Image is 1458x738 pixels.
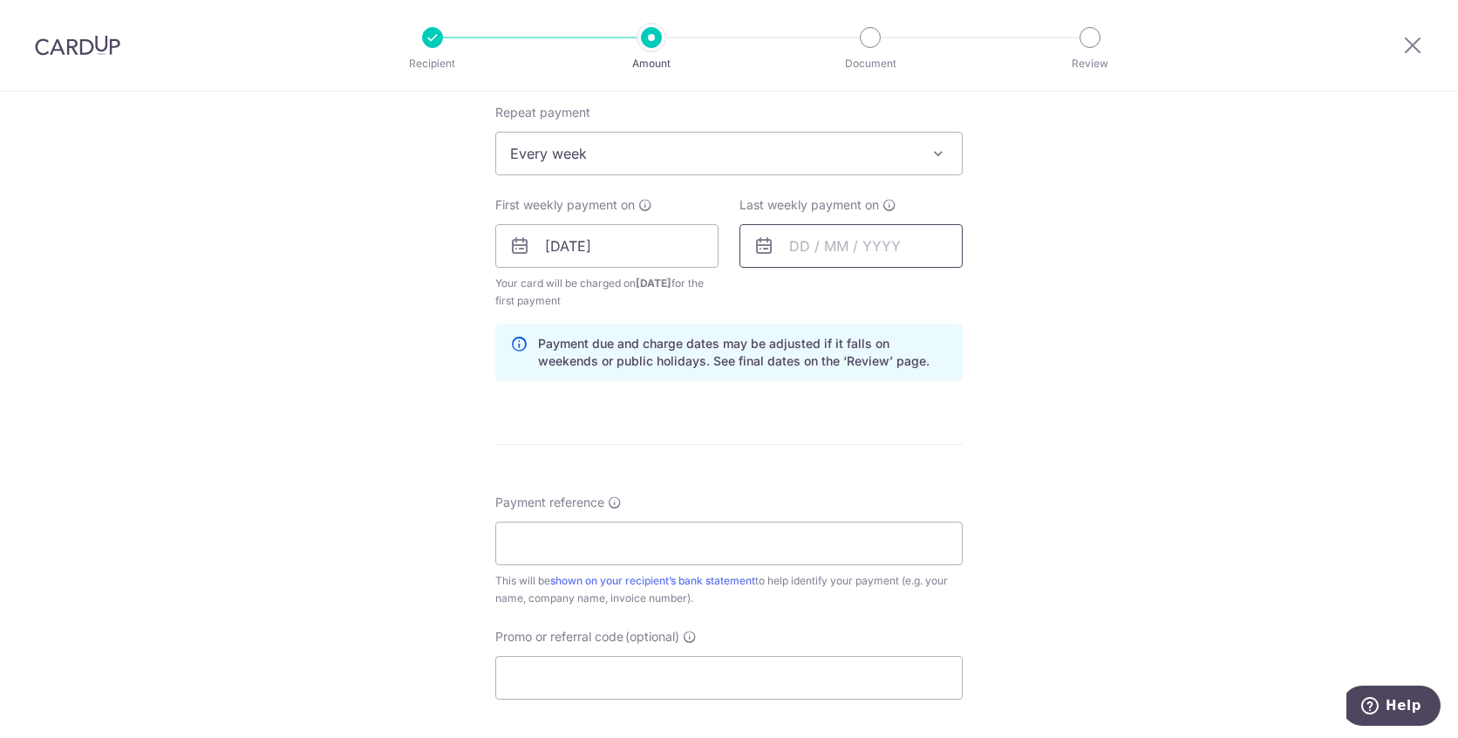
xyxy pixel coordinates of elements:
label: Repeat payment [495,104,590,121]
img: CardUp [35,35,120,56]
div: This will be to help identify your payment (e.g. your name, company name, invoice number). [495,572,963,607]
span: (optional) [625,628,679,646]
p: Document [806,55,935,72]
span: First weekly payment on [495,196,635,214]
p: Recipient [368,55,497,72]
span: Last weekly payment on [739,196,879,214]
p: Review [1025,55,1155,72]
iframe: Opens a widget where you can find more information [1346,686,1441,729]
p: Payment due and charge dates may be adjusted if it falls on weekends or public holidays. See fina... [538,335,948,370]
span: Every week [496,133,962,174]
a: shown on your recipient’s bank statement [550,574,755,587]
span: Your card will be charged on [495,275,719,310]
span: Every week [495,132,963,175]
input: DD / MM / YYYY [495,224,719,268]
span: Promo or referral code [495,628,623,646]
p: Amount [587,55,716,72]
span: [DATE] [636,277,671,290]
input: DD / MM / YYYY [739,224,963,268]
span: Payment reference [495,494,604,511]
